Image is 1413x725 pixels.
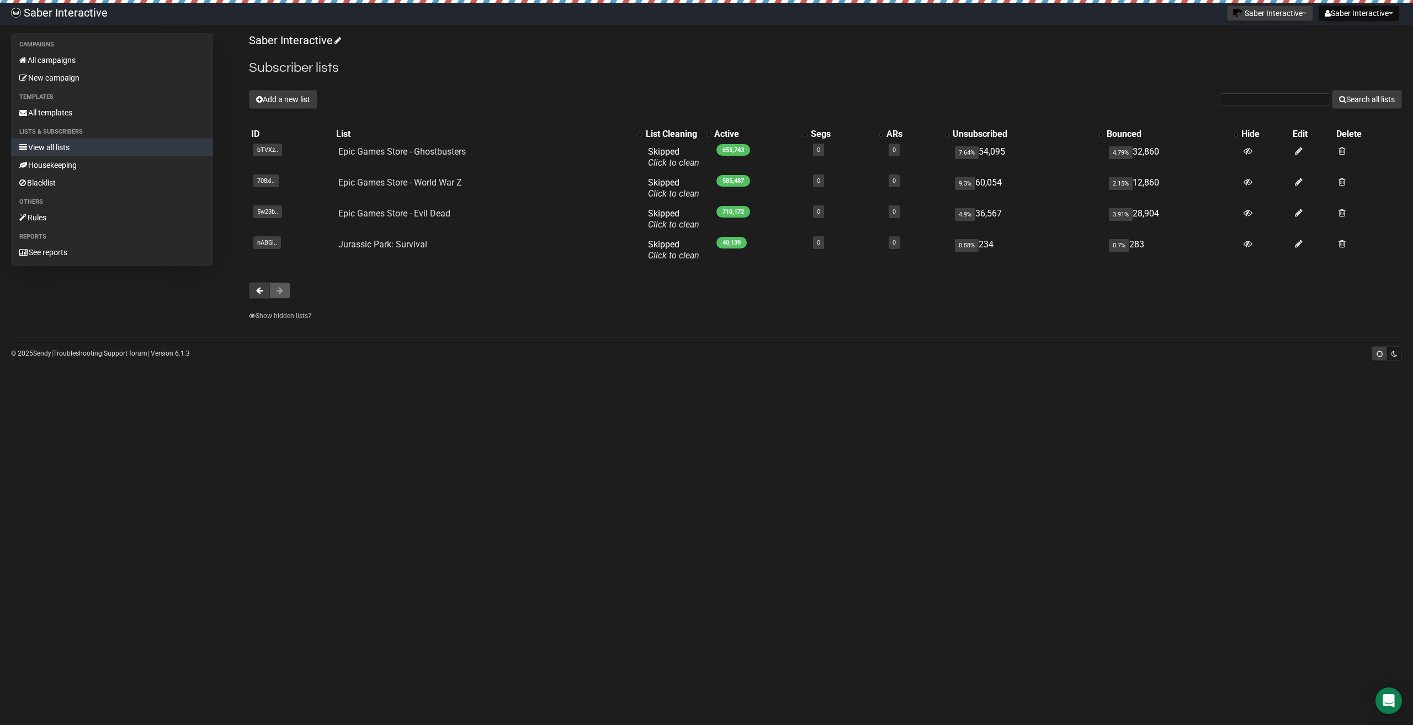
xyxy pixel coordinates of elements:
[11,174,213,192] a: Blacklist
[1104,142,1239,173] td: 32,860
[648,146,699,168] span: Skipped
[253,144,282,156] span: bTVXz..
[716,206,750,218] span: 710,172
[646,129,701,140] div: List Cleaning
[253,236,281,249] span: nABGi..
[338,146,466,157] a: Epic Games Store - Ghostbusters
[1109,146,1133,159] span: 4.79%
[1104,173,1239,204] td: 12,860
[249,312,311,320] a: Show hidden lists?
[716,237,747,248] span: 40,139
[249,34,339,47] a: Saber Interactive
[11,347,190,359] p: © 2025 | | | Version 6.1.3
[104,350,147,357] a: Support forum
[955,208,975,221] span: 4.9%
[809,126,884,142] th: Segs: No sort applied, activate to apply an ascending sort
[11,195,213,209] li: Others
[950,142,1104,173] td: 54,095
[893,177,896,184] a: 0
[648,219,699,230] a: Click to clean
[249,58,1402,78] h2: Subscriber lists
[11,209,213,226] a: Rules
[644,126,712,142] th: List Cleaning: No sort applied, activate to apply an ascending sort
[955,146,979,159] span: 7.64%
[249,126,334,142] th: ID: No sort applied, sorting is disabled
[817,208,820,215] a: 0
[11,156,213,174] a: Housekeeping
[1109,239,1129,252] span: 0.7%
[11,230,213,244] li: Reports
[1290,126,1335,142] th: Edit: No sort applied, sorting is disabled
[950,204,1104,235] td: 36,567
[893,239,896,246] a: 0
[11,38,213,51] li: Campaigns
[1375,687,1402,714] div: Open Intercom Messenger
[1107,129,1228,140] div: Bounced
[1109,177,1133,190] span: 2.15%
[334,126,644,142] th: List: No sort applied, activate to apply an ascending sort
[648,239,699,261] span: Skipped
[955,239,979,252] span: 0.58%
[1104,204,1239,235] td: 28,904
[817,177,820,184] a: 0
[253,174,279,187] span: 708xi..
[1227,6,1313,21] button: Saber Interactive
[884,126,950,142] th: ARs: No sort applied, activate to apply an ascending sort
[648,250,699,261] a: Click to clean
[648,208,699,230] span: Skipped
[336,129,633,140] div: List
[955,177,975,190] span: 9.3%
[950,173,1104,204] td: 60,054
[1334,126,1402,142] th: Delete: No sort applied, sorting is disabled
[11,125,213,139] li: Lists & subscribers
[33,350,51,357] a: Sendy
[648,188,699,199] a: Click to clean
[1109,208,1133,221] span: 3.91%
[886,129,939,140] div: ARs
[953,129,1093,140] div: Unsubscribed
[716,175,750,187] span: 585,487
[950,126,1104,142] th: Unsubscribed: No sort applied, activate to apply an ascending sort
[648,157,699,168] a: Click to clean
[11,69,213,87] a: New campaign
[817,239,820,246] a: 0
[1233,8,1242,17] img: 1.png
[11,104,213,121] a: All templates
[811,129,873,140] div: Segs
[1239,126,1290,142] th: Hide: No sort applied, sorting is disabled
[712,126,809,142] th: Active: No sort applied, activate to apply an ascending sort
[1104,126,1239,142] th: Bounced: No sort applied, activate to apply an ascending sort
[249,90,317,109] button: Add a new list
[1241,129,1288,140] div: Hide
[251,129,332,140] div: ID
[950,235,1104,266] td: 234
[1104,235,1239,266] td: 283
[1332,90,1402,109] button: Search all lists
[1336,129,1400,140] div: Delete
[1319,6,1399,21] button: Saber Interactive
[338,208,450,219] a: Epic Games Store - Evil Dead
[11,51,213,69] a: All campaigns
[11,244,213,261] a: See reports
[11,91,213,104] li: Templates
[817,146,820,154] a: 0
[338,177,462,188] a: Epic Games Store - World War Z
[648,177,699,199] span: Skipped
[11,139,213,156] a: View all lists
[53,350,102,357] a: Troubleshooting
[716,144,750,156] span: 653,743
[11,8,21,18] img: ec1bccd4d48495f5e7d53d9a520ba7e5
[893,208,896,215] a: 0
[893,146,896,154] a: 0
[1293,129,1332,140] div: Edit
[253,205,282,218] span: 5w23b..
[338,239,427,250] a: Jurassic Park: Survival
[714,129,798,140] div: Active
